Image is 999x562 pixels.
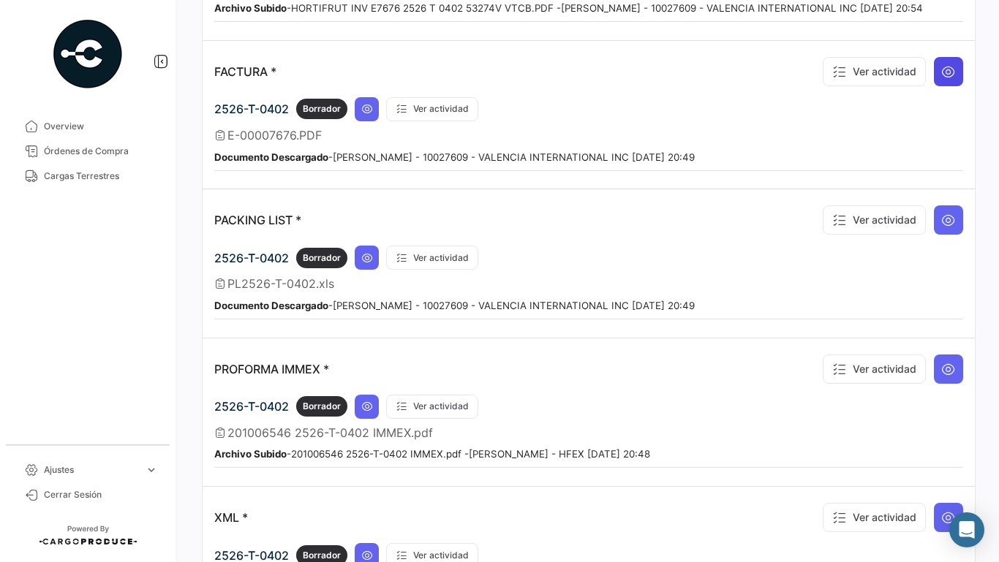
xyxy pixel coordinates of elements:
[44,463,139,476] span: Ajustes
[386,97,478,121] button: Ver actividad
[823,354,926,384] button: Ver actividad
[12,114,164,139] a: Overview
[214,2,923,14] small: - HORTIFRUT INV E7676 2526 T 0402 53274V VTCB.PDF - [PERSON_NAME] - 10027609 - VALENCIA INTERNATI...
[214,300,695,311] small: - [PERSON_NAME] - 10027609 - VALENCIA INTERNATIONAL INC [DATE] 20:49
[214,251,289,265] span: 2526-T-0402
[214,151,695,163] small: - [PERSON_NAME] - 10027609 - VALENCIA INTERNATIONAL INC [DATE] 20:49
[214,448,650,460] small: - 201006546 2526-T-0402 IMMEX.pdf - [PERSON_NAME] - HFEX [DATE] 20:48
[214,510,248,525] p: XML *
[214,448,287,460] b: Archivo Subido
[227,276,334,291] span: PL2526-T-0402.xls
[386,395,478,419] button: Ver actividad
[214,213,301,227] p: PACKING LIST *
[949,512,984,547] div: Abrir Intercom Messenger
[214,2,287,14] b: Archivo Subido
[51,18,124,91] img: powered-by.png
[386,246,478,270] button: Ver actividad
[303,400,341,413] span: Borrador
[303,251,341,265] span: Borrador
[214,102,289,116] span: 2526-T-0402
[44,488,158,501] span: Cerrar Sesión
[214,151,328,163] b: Documento Descargado
[44,145,158,158] span: Órdenes de Compra
[214,300,328,311] b: Documento Descargado
[145,463,158,476] span: expand_more
[823,205,926,235] button: Ver actividad
[12,139,164,164] a: Órdenes de Compra
[214,64,276,79] p: FACTURA *
[303,549,341,562] span: Borrador
[44,170,158,183] span: Cargas Terrestres
[823,503,926,532] button: Ver actividad
[214,399,289,414] span: 2526-T-0402
[44,120,158,133] span: Overview
[214,362,329,376] p: PROFORMA IMMEX *
[12,164,164,189] a: Cargas Terrestres
[303,102,341,115] span: Borrador
[227,128,322,143] span: E-00007676.PDF
[227,425,433,440] span: 201006546 2526-T-0402 IMMEX.pdf
[823,57,926,86] button: Ver actividad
